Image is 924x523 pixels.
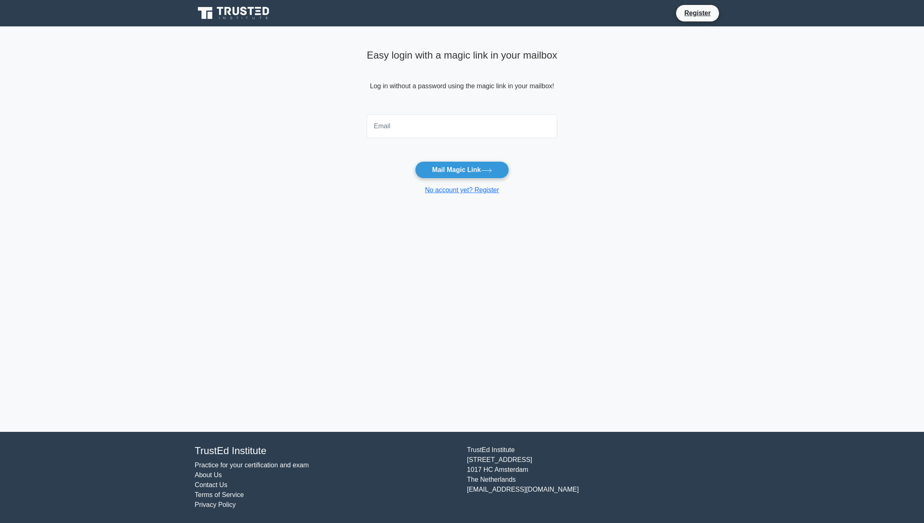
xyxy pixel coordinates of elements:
[367,49,557,61] h4: Easy login with a magic link in your mailbox
[679,8,716,18] a: Register
[195,491,244,498] a: Terms of Service
[462,445,734,510] div: TrustEd Institute [STREET_ADDRESS] 1017 HC Amsterdam The Netherlands [EMAIL_ADDRESS][DOMAIN_NAME]
[415,161,509,179] button: Mail Magic Link
[425,186,499,193] a: No account yet? Register
[195,462,309,469] a: Practice for your certification and exam
[367,114,557,138] input: Email
[195,445,457,457] h4: TrustEd Institute
[195,471,222,478] a: About Us
[367,46,557,111] div: Log in without a password using the magic link in your mailbox!
[195,501,236,508] a: Privacy Policy
[195,481,227,488] a: Contact Us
